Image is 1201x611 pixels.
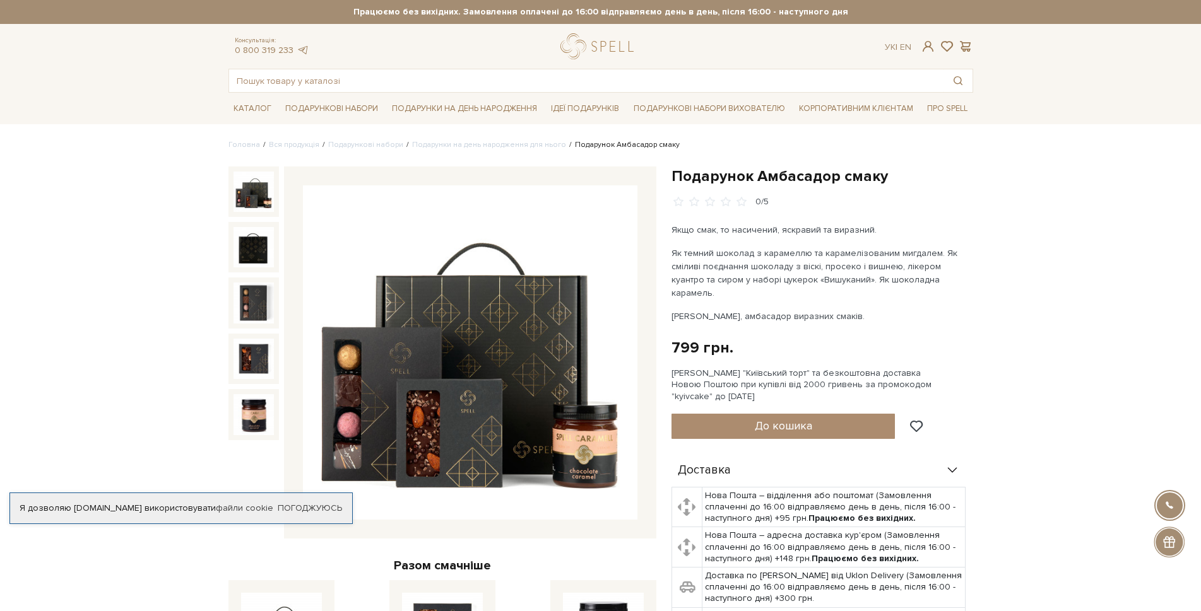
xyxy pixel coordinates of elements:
[671,223,967,236] p: Якщо смак, то насичений, яскравий та виразний.
[234,227,274,267] img: Подарунок Амбасадор смаку
[671,310,967,323] p: [PERSON_NAME], амбасадор виразних смаків.
[234,282,274,323] img: Подарунок Амбасадор смаку
[812,553,919,564] b: Працюємо без вихідних.
[228,6,973,18] strong: Працюємо без вихідних. Замовлення оплачені до 16:00 відправляємо день в день, після 16:00 - насту...
[328,140,403,149] a: Подарункові набори
[280,99,383,119] a: Подарункові набори
[297,45,309,55] a: telegram
[229,69,944,92] input: Пошук товару у каталозі
[702,527,966,567] td: Нова Пошта – адресна доставка кур'єром (Замовлення сплаченні до 16:00 відправляємо день в день, п...
[235,45,293,55] a: 0 800 319 233
[900,42,911,52] a: En
[671,338,733,358] div: 799 грн.
[566,139,680,151] li: Подарунок Амбасадор смаку
[896,42,897,52] span: |
[922,99,973,119] a: Про Spell
[944,69,973,92] button: Пошук товару у каталозі
[885,42,911,53] div: Ук
[387,99,542,119] a: Подарунки на День народження
[546,99,624,119] a: Ідеї подарунків
[755,196,769,208] div: 0/5
[235,37,309,45] span: Консультація:
[234,394,274,434] img: Подарунок Амбасадор смаку
[755,419,812,433] span: До кошика
[671,368,973,402] div: [PERSON_NAME] "Київський торт" та безкоштовна доставка Новою Поштою при купівлі від 2000 гривень ...
[678,465,731,476] span: Доставка
[216,503,273,513] a: файли cookie
[10,503,352,514] div: Я дозволяю [DOMAIN_NAME] використовувати
[228,557,656,574] div: Разом смачніше
[560,33,639,59] a: logo
[234,339,274,379] img: Подарунок Амбасадор смаку
[629,98,790,119] a: Подарункові набори вихователю
[702,567,966,608] td: Доставка по [PERSON_NAME] від Uklon Delivery (Замовлення сплаченні до 16:00 відправляємо день в д...
[702,487,966,527] td: Нова Пошта – відділення або поштомат (Замовлення сплаченні до 16:00 відправляємо день в день, піс...
[412,140,566,149] a: Подарунки на день народження для нього
[269,140,319,149] a: Вся продукція
[278,503,342,514] a: Погоджуюсь
[794,98,918,119] a: Корпоративним клієнтам
[671,414,896,439] button: До кошика
[228,99,276,119] a: Каталог
[671,247,967,300] p: Як темний шоколад з карамеллю та карамелізованим мигдалем. Як сміливі поєднання шоколаду з віскі,...
[303,185,637,520] img: Подарунок Амбасадор смаку
[808,513,916,523] b: Працюємо без вихідних.
[234,172,274,212] img: Подарунок Амбасадор смаку
[228,140,260,149] a: Головна
[671,166,973,186] h1: Подарунок Амбасадор смаку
